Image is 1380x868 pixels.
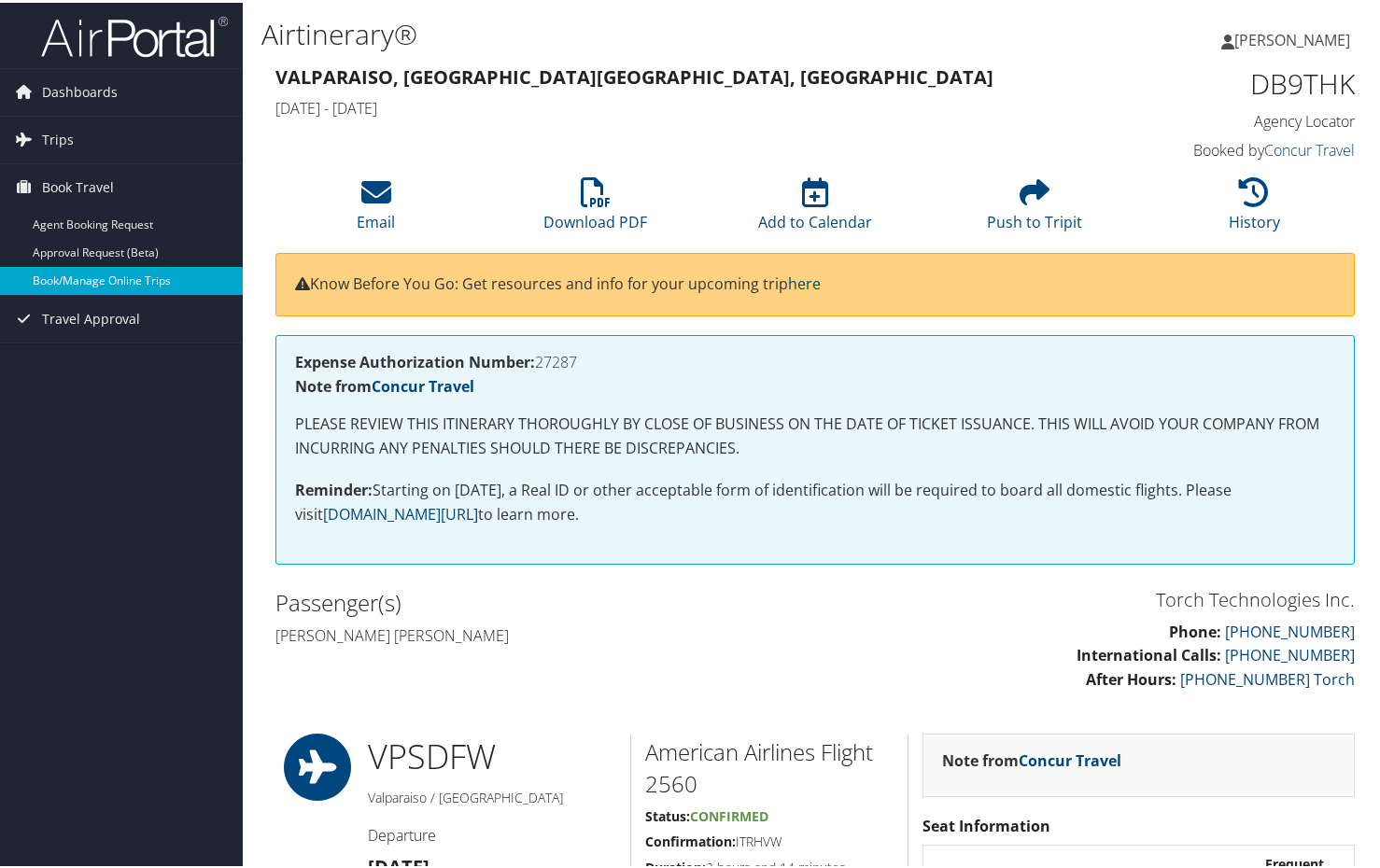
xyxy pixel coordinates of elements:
[543,185,647,230] a: Download PDF
[1086,666,1176,687] strong: After Hours:
[275,623,801,643] h4: [PERSON_NAME] [PERSON_NAME]
[1234,27,1350,48] span: [PERSON_NAME]
[645,734,894,796] h2: American Airlines Flight 2560
[1180,666,1355,687] a: [PHONE_NUMBER] Torch
[372,373,474,394] a: Concur Travel
[41,12,228,56] img: airportal-logo.png
[1225,642,1355,663] a: [PHONE_NUMBER]
[645,805,690,822] strong: Status:
[275,584,801,616] h2: Passenger(s)
[295,349,535,370] strong: Expense Authorization Number:
[1264,137,1355,158] a: Concur Travel
[788,271,821,291] a: here
[1077,642,1221,663] strong: International Calls:
[1225,619,1355,639] a: [PHONE_NUMBER]
[295,476,1335,524] p: Starting on [DATE], a Real ID or other acceptable form of identification will be required to boar...
[42,161,114,208] span: Book Travel
[275,95,1078,116] h4: [DATE] - [DATE]
[645,830,736,847] strong: Confirmation:
[261,12,1000,51] h1: Airtinerary®
[42,114,74,161] span: Trips
[1229,185,1280,230] a: History
[357,185,395,230] a: Email
[295,477,373,497] strong: Reminder:
[1169,619,1221,639] strong: Phone:
[758,185,872,230] a: Add to Calendar
[42,66,118,113] span: Dashboards
[295,410,1335,457] p: PLEASE REVIEW THIS ITINERARY THOROUGHLY BY CLOSE OF BUSINESS ON THE DATE OF TICKET ISSUANCE. THIS...
[295,270,1335,294] p: Know Before You Go: Get resources and info for your upcoming trip
[942,748,1121,768] strong: Note from
[690,805,768,822] span: Confirmed
[275,62,993,87] strong: Valparaiso, [GEOGRAPHIC_DATA] [GEOGRAPHIC_DATA], [GEOGRAPHIC_DATA]
[42,293,140,340] span: Travel Approval
[829,584,1355,610] h3: Torch Technologies Inc.
[295,352,1335,367] h4: 27287
[1221,9,1369,65] a: [PERSON_NAME]
[645,830,894,848] h5: ITRHVW
[368,822,617,843] h4: Departure
[368,786,617,805] h5: Valparaiso / [GEOGRAPHIC_DATA]
[987,185,1082,230] a: Push to Tripit
[1106,137,1356,158] h4: Booked by
[1106,62,1356,101] h1: DB9THK
[368,731,617,777] h1: VPS DFW
[1106,108,1356,129] h4: Agency Locator
[323,501,478,522] a: [DOMAIN_NAME][URL]
[295,373,474,394] strong: Note from
[922,813,1050,833] strong: Seat Information
[1019,748,1121,768] a: Concur Travel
